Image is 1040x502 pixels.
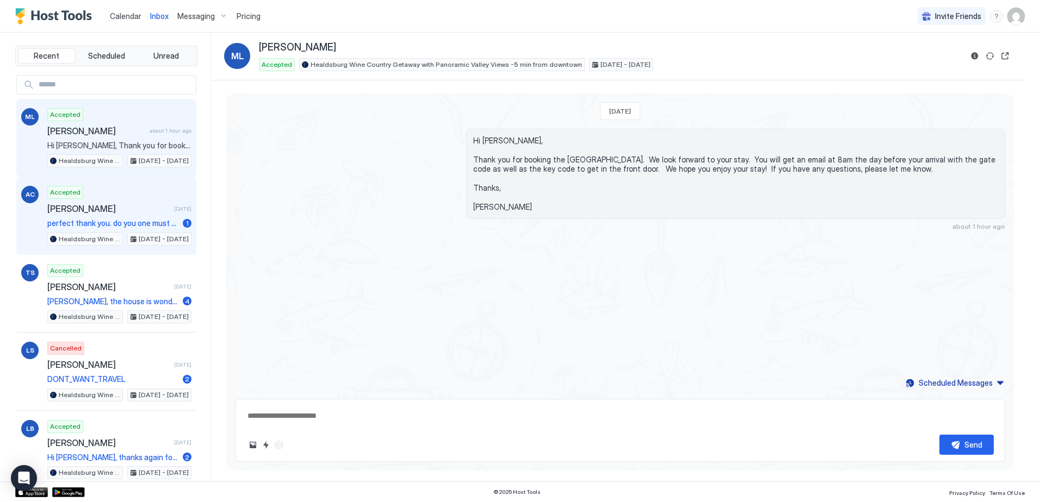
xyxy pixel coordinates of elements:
span: ML [25,112,35,122]
span: LB [26,424,34,434]
span: Healdsburg Wine Country Getaway with Panoramic Valley Views -5 min from downtown [59,234,120,244]
button: Reservation information [968,49,981,62]
div: Scheduled Messages [919,377,993,388]
span: [DATE] - [DATE] [139,312,189,322]
span: Pricing [237,11,261,21]
span: [DATE] [174,361,191,368]
a: Privacy Policy [949,486,985,498]
span: AC [26,190,35,199]
span: Scheduled [88,51,125,61]
span: Accepted [262,60,292,70]
span: 2 [185,453,189,461]
span: [PERSON_NAME], the house is wonderful! We are settled in in front of the fire :) [47,297,178,306]
a: Host Tools Logo [15,8,97,24]
span: [PERSON_NAME] [259,41,336,54]
span: Hi [PERSON_NAME], thanks again for a great stay - just submitted review..cheers! [47,453,178,462]
span: Healdsburg Wine Country Getaway with Panoramic Valley Views -5 min from downtown [59,390,120,400]
span: Calendar [110,11,141,21]
span: [DATE] [174,205,191,212]
span: Invite Friends [935,11,981,21]
span: [DATE] - [DATE] [139,234,189,244]
span: Healdsburg Wine Country Getaway with Panoramic Valley Views -5 min from downtown [59,156,120,166]
span: [PERSON_NAME] [47,359,170,370]
span: LS [26,346,34,355]
button: Sync reservation [983,49,996,62]
div: menu [990,10,1003,23]
span: © 2025 Host Tools [493,488,541,495]
span: [PERSON_NAME] [47,281,170,292]
span: Hi [PERSON_NAME], Thank you for booking the [GEOGRAPHIC_DATA]. We look forward to your stay. You ... [47,141,191,150]
input: Input Field [34,76,196,94]
span: perfect thank you. do you one must visit winery recommendation? [47,218,178,228]
span: Unread [153,51,179,61]
span: Healdsburg Wine Country Getaway with Panoramic Valley Views -5 min from downtown [311,60,582,70]
span: Healdsburg Wine Country Getaway with Panoramic Valley Views -5 min from downtown [59,468,120,478]
span: TS [26,268,35,278]
button: Unread [137,48,195,64]
div: User profile [1007,8,1025,25]
span: Recent [34,51,59,61]
button: Scheduled [78,48,135,64]
button: Open reservation [999,49,1012,62]
span: Inbox [150,11,169,21]
button: Send [939,435,994,455]
span: [PERSON_NAME] [47,203,170,214]
span: Accepted [50,266,81,275]
span: 1 [186,219,189,227]
span: [PERSON_NAME] [47,125,145,136]
button: Upload image [246,438,259,451]
span: DONT_WANT_TRAVEL [47,374,178,384]
a: Terms Of Use [989,486,1025,498]
span: Terms Of Use [989,490,1025,496]
span: [DATE] - [DATE] [139,468,189,478]
span: Cancelled [50,343,82,353]
span: Healdsburg Wine Country Getaway with Panoramic Valley Views -5 min from downtown [59,312,120,322]
span: [PERSON_NAME] [47,437,170,448]
span: [DATE] - [DATE] [601,60,651,70]
span: Hi [PERSON_NAME], Thank you for booking the [GEOGRAPHIC_DATA]. We look forward to your stay. You ... [473,136,998,212]
span: Accepted [50,110,81,120]
div: Send [964,439,982,450]
span: Privacy Policy [949,490,985,496]
span: 4 [185,297,190,305]
span: [DATE] [609,107,631,115]
span: 2 [185,375,189,383]
div: Open Intercom Messenger [11,465,37,491]
span: [DATE] - [DATE] [139,390,189,400]
button: Scheduled Messages [904,375,1005,390]
a: App Store [15,487,48,497]
span: [DATE] - [DATE] [139,156,189,166]
span: Accepted [50,422,81,431]
button: Quick reply [259,438,273,451]
span: about 1 hour ago [150,127,191,134]
span: ML [231,49,244,62]
a: Calendar [110,10,141,22]
button: Recent [18,48,76,64]
span: Messaging [177,11,215,21]
a: Google Play Store [52,487,85,497]
div: tab-group [15,46,197,66]
span: [DATE] [174,439,191,446]
a: Inbox [150,10,169,22]
span: [DATE] [174,283,191,290]
span: Accepted [50,187,81,197]
span: about 1 hour ago [952,222,1005,230]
